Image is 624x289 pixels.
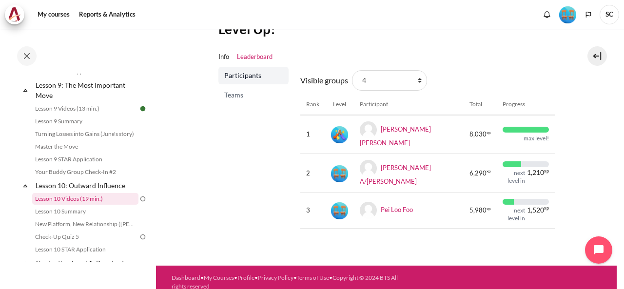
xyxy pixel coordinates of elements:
div: next level in [503,207,525,222]
th: Total [464,94,497,115]
a: Graduation Level 1: Required [34,256,138,270]
a: User menu [600,5,619,24]
span: 6,290 [469,169,487,178]
span: 8,030 [469,130,487,139]
a: Pei Loo Foo [381,206,413,213]
span: 1,520 [527,207,544,213]
img: Level #4 [331,202,348,219]
a: Privacy Policy [258,274,293,281]
a: Level #4 [555,5,580,23]
a: New Platform, New Relationship ([PERSON_NAME]'s Story) [32,218,138,230]
a: Turning Losses into Gains (June's story) [32,128,138,140]
a: Participants [218,67,289,84]
a: Lesson 10: Outward Influence [34,179,138,192]
span: Teams [224,90,285,100]
div: max level! [524,135,549,142]
a: [PERSON_NAME] [PERSON_NAME] [360,125,431,146]
span: Participants [224,71,285,80]
img: Architeck [8,7,21,22]
label: Visible groups [300,75,348,86]
a: Architeck Architeck [5,5,29,24]
div: Level #4 [559,5,576,23]
a: Lesson 9: The Most Important Move [34,78,138,102]
td: 1 [300,115,325,154]
img: To do [138,194,147,203]
span: xp [487,208,491,210]
td: 3 [300,193,325,228]
img: Level #4 [559,6,576,23]
a: Lesson 10 Videos (19 min.) [32,193,138,205]
a: Master the Move [32,141,138,153]
div: Level #5 [331,125,348,143]
a: Your Buddy Group Check-In #2 [32,166,138,178]
a: Lesson 9 Summary [32,116,138,127]
a: Check-Up Quiz 5 [32,231,138,243]
div: Level #4 [331,201,348,219]
span: Collapse [20,85,30,95]
a: Dashboard [172,274,200,281]
th: Participant [354,94,464,115]
span: xp [544,207,549,210]
th: Rank [300,94,325,115]
span: xp [487,132,491,134]
a: My Courses [204,274,234,281]
a: Lesson 10 STAR Application [32,244,138,255]
a: Info [218,52,229,62]
span: Collapse [20,258,30,268]
span: xp [544,170,549,173]
span: 5,980 [469,206,487,215]
span: 1,210 [527,169,544,176]
img: Level #5 [331,126,348,143]
img: To do [138,232,147,241]
span: xp [487,170,491,173]
a: Lesson 10 Summary [32,206,138,217]
span: SC [600,5,619,24]
a: Reports & Analytics [76,5,139,24]
th: Progress [497,94,554,115]
div: Show notification window with no new notifications [540,7,554,22]
a: Leaderboard [237,52,273,62]
div: Level #4 [331,164,348,182]
a: Terms of Use [296,274,329,281]
a: My courses [34,5,73,24]
span: Collapse [20,181,30,191]
img: Done [138,104,147,113]
a: Lesson 9 STAR Application [32,154,138,165]
a: [PERSON_NAME] A/[PERSON_NAME] [360,164,431,185]
div: next level in [503,169,525,185]
img: Level #4 [331,165,348,182]
td: 2 [300,154,325,193]
button: Languages [581,7,596,22]
a: Lesson 9 Videos (13 min.) [32,103,138,115]
th: Level [325,94,354,115]
a: Profile [237,274,254,281]
a: Teams [218,86,289,104]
